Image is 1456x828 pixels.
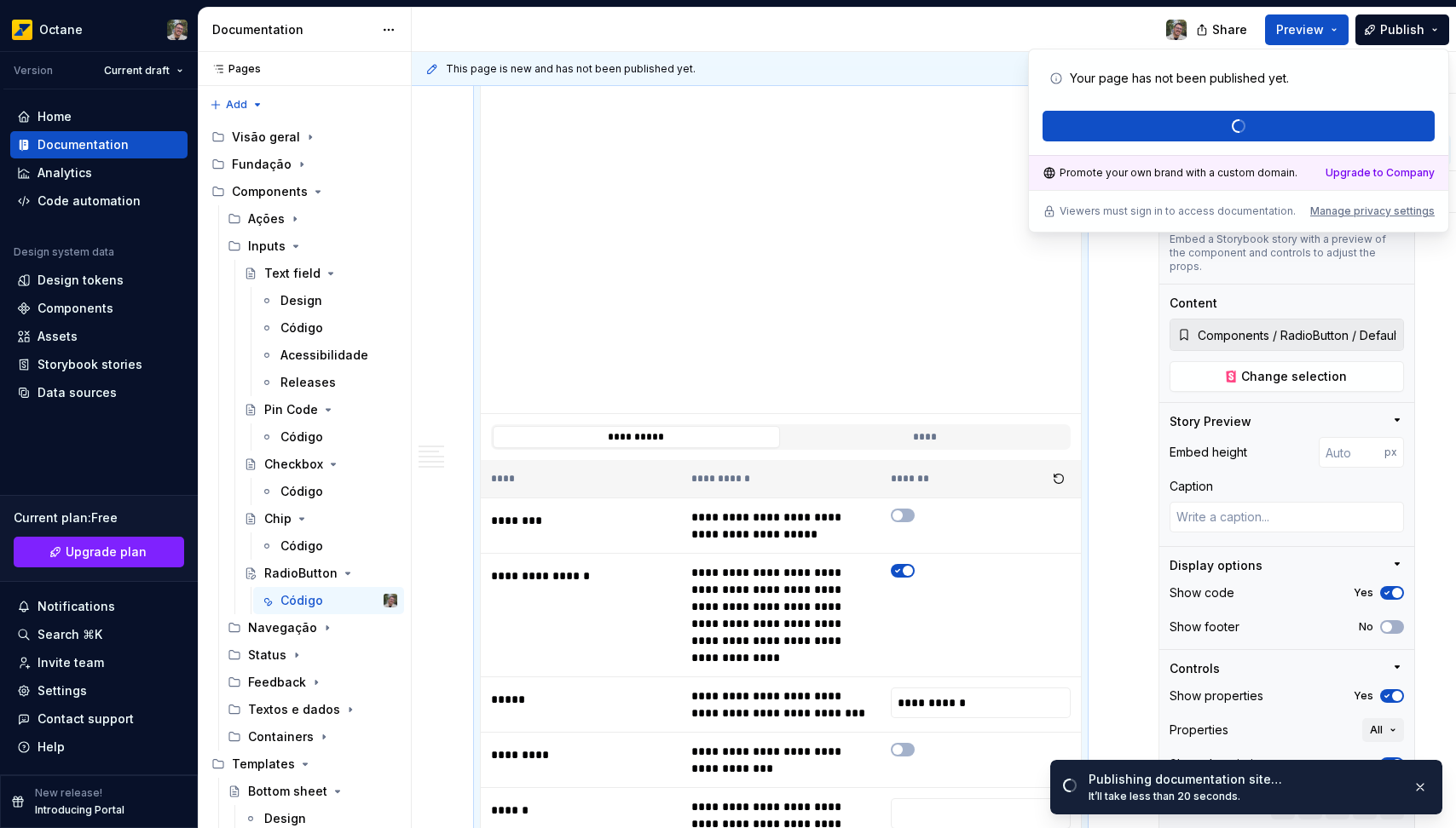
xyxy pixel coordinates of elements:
[205,178,404,205] div: Components
[280,538,323,555] div: Código
[232,183,308,200] div: Components
[221,614,404,641] div: Navegação
[1354,689,1373,703] label: Yes
[253,369,404,396] a: Releases
[104,64,170,78] span: Current draft
[38,598,115,615] div: Notifications
[1326,166,1435,180] a: Upgrade to Company
[280,428,323,446] div: Código
[3,11,194,48] button: OctaneTiago
[1166,20,1187,40] img: Tiago
[1170,557,1262,574] div: Display options
[38,164,92,181] div: Analytics
[264,265,321,282] div: Text field
[38,654,104,671] div: Invite team
[10,677,188,704] a: Settings
[14,64,53,78] div: Version
[38,384,117,401] div: Data sources
[205,124,404,151] div: Visão geral
[38,626,102,643] div: Search ⌘K
[248,647,286,664] div: Status
[38,356,142,373] div: Storybook stories
[1089,790,1399,803] div: It’ll take less than 20 seconds.
[1380,21,1424,38] span: Publish
[1170,361,1404,392] button: Change selection
[446,62,696,76] span: This page is new and has not been published yet.
[264,456,323,473] div: Checkbox
[221,233,404,260] div: Inputs
[1384,446,1397,459] p: px
[96,59,191,83] button: Current draft
[1212,21,1247,38] span: Share
[237,505,404,532] a: Chip
[10,131,188,158] a: Documentation
[280,592,323,609] div: Código
[232,756,295,773] div: Templates
[14,537,184,567] a: Upgrade plan
[248,701,340,718] div: Textos e dados
[1354,586,1373,600] label: Yes
[253,314,404,342] a: Código
[1276,21,1324,38] span: Preview
[10,733,188,761] button: Help
[205,750,404,778] div: Templates
[1370,723,1383,737] span: All
[1170,687,1263,704] div: Show properties
[237,560,404,587] a: RadioButton
[1310,204,1435,218] div: Manage privacy settings
[167,20,188,40] img: Tiago
[1170,233,1404,273] div: Embed a Storybook story with a preview of the component and controls to adjust the props.
[38,682,87,699] div: Settings
[232,129,300,146] div: Visão geral
[1170,618,1239,635] div: Show footer
[14,245,114,259] div: Design system data
[248,619,317,636] div: Navegação
[248,783,327,800] div: Bottom sheet
[1070,70,1289,87] p: Your page has not been published yet.
[264,401,318,418] div: Pin Code
[221,778,404,805] a: Bottom sheet
[10,295,188,322] a: Components
[226,98,247,112] span: Add
[10,593,188,620] button: Notifications
[1241,368,1347,385] span: Change selection
[1043,166,1297,180] div: Promote your own brand with a custom domain.
[14,509,184,526] div: Current plan : Free
[38,300,113,317] div: Components
[10,379,188,406] a: Data sources
[1170,413,1251,430] div: Story Preview
[38,193,141,210] div: Code automation
[280,319,323,336] div: Código
[66,543,147,561] span: Upgrade plan
[205,151,404,178] div: Fundação
[212,21,373,38] div: Documentation
[35,803,124,817] p: Introducing Portal
[1355,14,1449,45] button: Publish
[280,374,336,391] div: Releases
[253,423,404,451] a: Código
[253,587,404,614] a: CódigoTiago
[221,723,404,750] div: Containers
[264,565,338,582] div: RadioButton
[35,786,102,800] p: New release!
[1170,557,1404,574] button: Display options
[221,641,404,669] div: Status
[10,621,188,648] button: Search ⌘K
[10,705,188,733] button: Contact support
[38,108,72,125] div: Home
[248,674,306,691] div: Feedback
[1170,722,1228,739] div: Properties
[10,649,188,676] a: Invite team
[253,478,404,505] a: Código
[1187,14,1258,45] button: Share
[221,669,404,696] div: Feedback
[237,260,404,287] a: Text field
[280,292,322,309] div: Design
[280,483,323,500] div: Código
[1170,295,1217,312] div: Content
[12,20,32,40] img: e8093afa-4b23-4413-bf51-00cde92dbd3f.png
[1089,771,1399,788] div: Publishing documentation site…
[39,21,83,38] div: Octane
[1319,437,1384,468] input: Auto
[1170,478,1213,495] div: Caption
